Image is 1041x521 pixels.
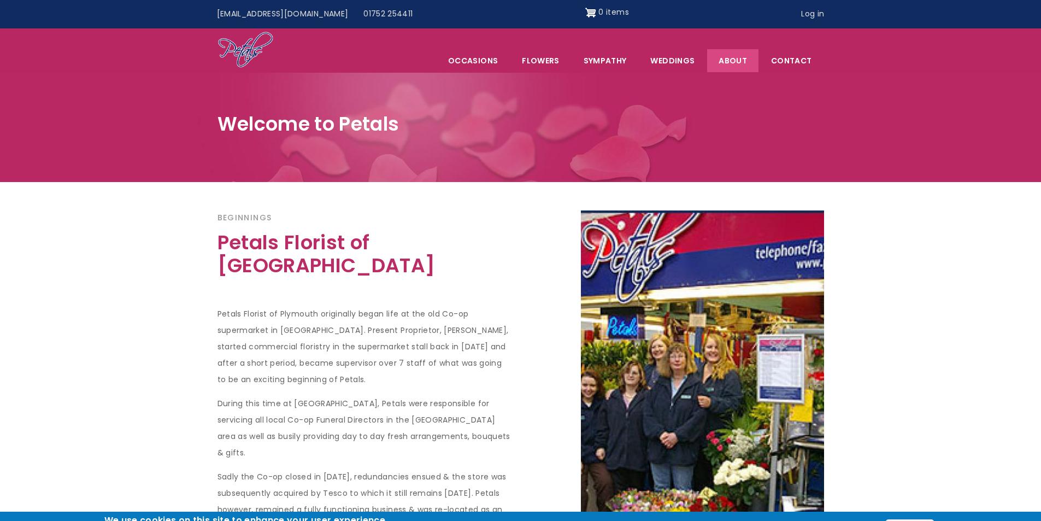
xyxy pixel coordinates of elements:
[639,49,706,72] span: Weddings
[510,49,571,72] a: Flowers
[437,49,509,72] span: Occasions
[217,110,399,137] span: Welcome to Petals
[707,49,758,72] a: About
[760,49,823,72] a: Contact
[209,4,356,25] a: [EMAIL_ADDRESS][DOMAIN_NAME]
[217,396,513,461] p: During this time at [GEOGRAPHIC_DATA], Petals were responsible for servicing all local Co-op Fune...
[217,306,513,388] p: Petals Florist of Plymouth originally began life at the old Co-op supermarket in [GEOGRAPHIC_DATA...
[217,31,274,69] img: Home
[217,212,272,224] strong: Beginnings
[793,4,832,25] a: Log in
[572,49,638,72] a: Sympathy
[217,231,513,283] h2: Petals Florist of [GEOGRAPHIC_DATA]
[356,4,420,25] a: 01752 254411
[585,4,629,21] a: Shopping cart 0 items
[585,4,596,21] img: Shopping cart
[598,7,628,17] span: 0 items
